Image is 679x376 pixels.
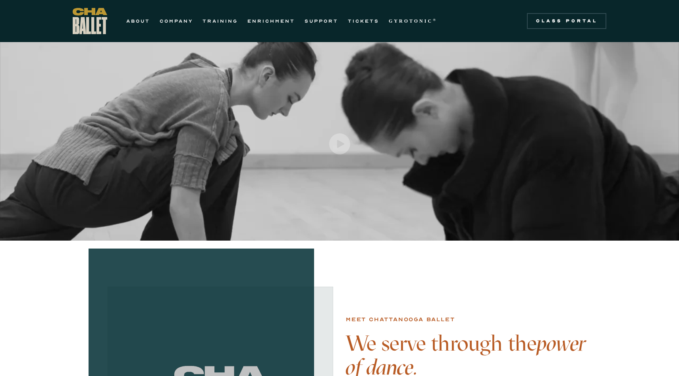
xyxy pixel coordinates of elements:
a: GYROTONIC® [389,16,437,26]
a: TRAINING [203,16,238,26]
strong: GYROTONIC [389,18,433,24]
div: Meet chattanooga ballet [346,315,455,324]
a: COMPANY [160,16,193,26]
sup: ® [433,18,437,22]
div: Class Portal [532,18,602,24]
a: home [73,8,107,34]
a: ENRICHMENT [247,16,295,26]
a: ABOUT [126,16,150,26]
a: Class Portal [527,13,606,29]
a: SUPPORT [305,16,338,26]
a: TICKETS [348,16,379,26]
